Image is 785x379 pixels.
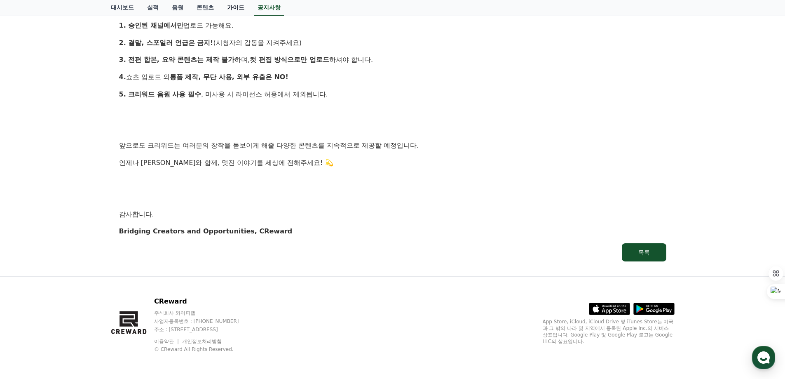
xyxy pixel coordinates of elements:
p: 주소 : [STREET_ADDRESS] [154,326,255,333]
p: 업로드 가능해요. [119,20,666,31]
p: 앞으로도 크리워드는 여러분의 창작을 돋보이게 해줄 다양한 콘텐츠를 지속적으로 제공할 예정입니다. [119,140,666,151]
a: 개인정보처리방침 [182,339,222,344]
strong: 4. [119,73,126,81]
strong: 1. 승인된 채널에서만 [119,21,183,29]
a: 홈 [2,261,54,282]
strong: 5. 크리워드 음원 사용 필수 [119,90,202,98]
div: 목록 [638,248,650,257]
strong: 3. 전편 합본, 요약 콘텐츠는 제작 불가 [119,56,235,64]
p: © CReward All Rights Reserved. [154,346,255,353]
a: 설정 [106,261,158,282]
p: , 미사용 시 라이선스 허용에서 제외됩니다. [119,89,666,100]
p: 사업자등록번호 : [PHONE_NUMBER] [154,318,255,325]
strong: Bridging Creators and Opportunities, CReward [119,227,293,235]
p: 감사합니다. [119,209,666,220]
strong: 컷 편집 방식으로만 업로드 [250,56,329,64]
button: 목록 [622,243,666,261]
p: App Store, iCloud, iCloud Drive 및 iTunes Store는 미국과 그 밖의 나라 및 지역에서 등록된 Apple Inc.의 서비스 상표입니다. Goo... [543,318,675,345]
strong: 2. 결말, 스포일러 언급은 금지! [119,39,213,47]
p: 쇼츠 업로드 외 [119,72,666,82]
strong: 롱폼 제작, 무단 사용, 외부 유출은 NO! [170,73,288,81]
a: 대화 [54,261,106,282]
p: CReward [154,297,255,306]
p: 주식회사 와이피랩 [154,310,255,316]
span: 홈 [26,274,31,280]
a: 목록 [119,243,666,261]
a: 이용약관 [154,339,180,344]
span: 설정 [127,274,137,280]
p: 언제나 [PERSON_NAME]와 함께, 멋진 이야기를 세상에 전해주세요! 💫 [119,158,666,168]
p: (시청자의 감동을 지켜주세요) [119,38,666,48]
p: 하며, 하셔야 합니다. [119,54,666,65]
span: 대화 [75,274,85,281]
